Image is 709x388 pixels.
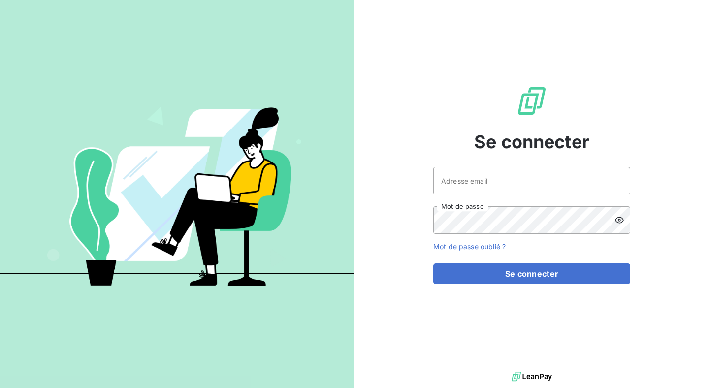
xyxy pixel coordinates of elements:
[474,129,589,155] span: Se connecter
[433,242,506,251] a: Mot de passe oublié ?
[512,369,552,384] img: logo
[516,85,548,117] img: Logo LeanPay
[433,263,630,284] button: Se connecter
[433,167,630,194] input: placeholder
